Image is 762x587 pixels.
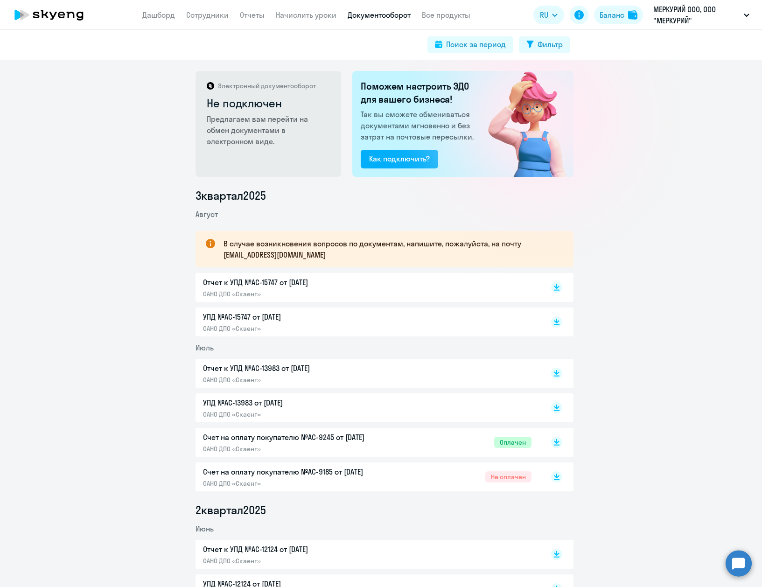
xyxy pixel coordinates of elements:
[485,471,531,482] span: Не оплачен
[196,188,573,203] li: 3 квартал 2025
[203,363,531,384] a: Отчет к УПД №AC-13983 от [DATE]ОАНО ДПО «Скаенг»
[203,466,531,488] a: Счет на оплату покупателю №AC-9185 от [DATE]ОАНО ДПО «Скаенг»Не оплачен
[203,290,399,298] p: ОАНО ДПО «Скаенг»
[653,4,740,26] p: МЕРКУРИЙ ООО, ООО "МЕРКУРИЙ"
[361,150,438,168] button: Как подключить?
[142,10,175,20] a: Дашборд
[203,479,399,488] p: ОАНО ДПО «Скаенг»
[203,557,399,565] p: ОАНО ДПО «Скаенг»
[519,36,570,53] button: Фильтр
[203,410,399,419] p: ОАНО ДПО «Скаенг»
[276,10,336,20] a: Начислить уроки
[348,10,411,20] a: Документооборот
[196,210,218,219] span: Август
[427,36,513,53] button: Поиск за период
[203,397,531,419] a: УПД №AC-13983 от [DATE]ОАНО ДПО «Скаенг»
[203,432,531,453] a: Счет на оплату покупателю №AC-9245 от [DATE]ОАНО ДПО «Скаенг»Оплачен
[468,71,573,177] img: not_connected
[538,39,563,50] div: Фильтр
[446,39,506,50] div: Поиск за период
[594,6,643,24] button: Балансbalance
[361,109,476,142] p: Так вы сможете обмениваться документами мгновенно и без затрат на почтовые пересылки.
[203,544,399,555] p: Отчет к УПД №AC-12124 от [DATE]
[196,524,214,533] span: Июнь
[240,10,265,20] a: Отчеты
[207,113,331,147] p: Предлагаем вам перейти на обмен документами в электронном виде.
[203,397,399,408] p: УПД №AC-13983 от [DATE]
[494,437,531,448] span: Оплачен
[203,311,399,322] p: УПД №AC-15747 от [DATE]
[203,277,399,288] p: Отчет к УПД №AC-15747 от [DATE]
[196,343,214,352] span: Июль
[186,10,229,20] a: Сотрудники
[218,82,316,90] p: Электронный документооборот
[369,153,430,164] div: Как подключить?
[422,10,470,20] a: Все продукты
[203,324,399,333] p: ОАНО ДПО «Скаенг»
[533,6,564,24] button: RU
[203,363,399,374] p: Отчет к УПД №AC-13983 от [DATE]
[196,503,573,517] li: 2 квартал 2025
[203,311,531,333] a: УПД №AC-15747 от [DATE]ОАНО ДПО «Скаенг»
[540,9,548,21] span: RU
[203,376,399,384] p: ОАНО ДПО «Скаенг»
[361,80,476,106] h2: Поможем настроить ЭДО для вашего бизнеса!
[224,238,557,260] p: В случае возникновения вопросов по документам, напишите, пожалуйста, на почту [EMAIL_ADDRESS][DOM...
[203,277,531,298] a: Отчет к УПД №AC-15747 от [DATE]ОАНО ДПО «Скаенг»
[203,445,399,453] p: ОАНО ДПО «Скаенг»
[628,10,637,20] img: balance
[203,466,399,477] p: Счет на оплату покупателю №AC-9185 от [DATE]
[207,96,331,111] h2: Не подключен
[649,4,754,26] button: МЕРКУРИЙ ООО, ООО "МЕРКУРИЙ"
[600,9,624,21] div: Баланс
[203,544,531,565] a: Отчет к УПД №AC-12124 от [DATE]ОАНО ДПО «Скаенг»
[203,432,399,443] p: Счет на оплату покупателю №AC-9245 от [DATE]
